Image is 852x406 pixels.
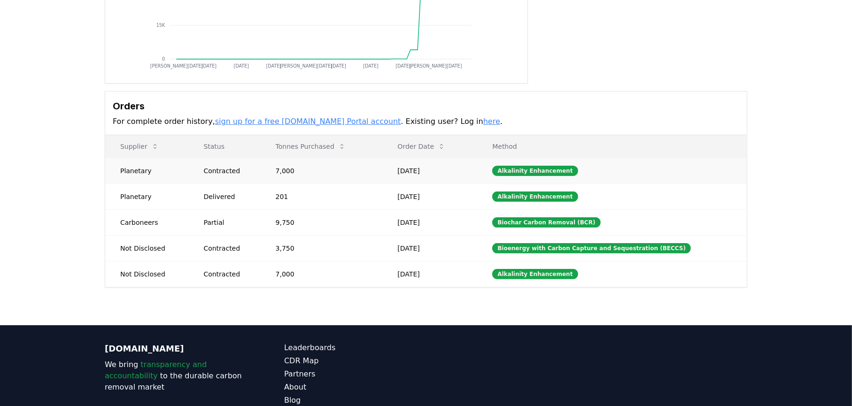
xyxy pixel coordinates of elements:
tspan: [DATE] [234,63,249,69]
p: We bring to the durable carbon removal market [105,359,247,393]
div: Delivered [203,192,253,201]
a: Partners [284,368,426,380]
p: For complete order history, . Existing user? Log in . [113,116,739,127]
tspan: [DATE] [363,63,378,69]
td: [DATE] [383,261,478,287]
td: Not Disclosed [105,261,188,287]
a: CDR Map [284,355,426,367]
td: 7,000 [261,158,383,184]
p: Status [196,142,253,151]
p: Method [485,142,739,151]
td: 3,750 [261,235,383,261]
td: [DATE] [383,158,478,184]
button: Supplier [113,137,166,156]
div: Alkalinity Enhancement [492,192,578,202]
div: Contracted [203,244,253,253]
td: Not Disclosed [105,235,188,261]
a: Leaderboards [284,342,426,353]
td: Planetary [105,158,188,184]
p: [DOMAIN_NAME] [105,342,247,355]
td: Planetary [105,184,188,209]
div: Biochar Carbon Removal (BCR) [492,217,600,228]
a: About [284,382,426,393]
tspan: [DATE] [201,63,217,69]
button: Tonnes Purchased [268,137,353,156]
tspan: [PERSON_NAME][DATE] [409,63,462,69]
tspan: 15K [156,23,165,28]
tspan: [DATE] [331,63,346,69]
div: Alkalinity Enhancement [492,166,578,176]
tspan: [PERSON_NAME][DATE] [150,63,203,69]
tspan: 0 [162,56,165,61]
td: 7,000 [261,261,383,287]
tspan: [PERSON_NAME][DATE] [280,63,333,69]
div: Partial [203,218,253,227]
span: transparency and accountability [105,360,207,380]
tspan: [DATE] [395,63,411,69]
a: sign up for a free [DOMAIN_NAME] Portal account [215,117,401,126]
button: Order Date [390,137,453,156]
div: Contracted [203,166,253,176]
tspan: [DATE] [266,63,281,69]
td: 201 [261,184,383,209]
div: Bioenergy with Carbon Capture and Sequestration (BECCS) [492,243,691,253]
td: [DATE] [383,209,478,235]
td: 9,750 [261,209,383,235]
a: Blog [284,395,426,406]
td: Carboneers [105,209,188,235]
h3: Orders [113,99,739,113]
a: here [483,117,500,126]
div: Contracted [203,269,253,279]
div: Alkalinity Enhancement [492,269,578,279]
td: [DATE] [383,184,478,209]
td: [DATE] [383,235,478,261]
